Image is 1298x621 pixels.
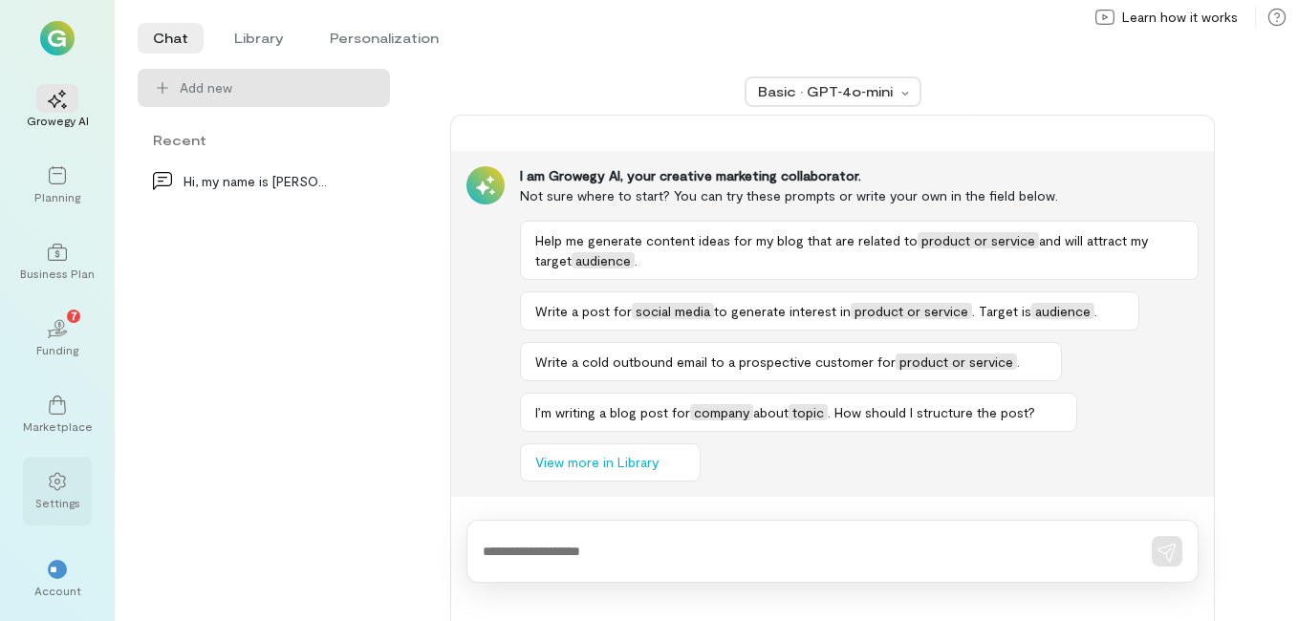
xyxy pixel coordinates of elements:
[1031,303,1094,319] span: audience
[851,303,972,319] span: product or service
[23,457,92,525] a: Settings
[535,353,896,370] span: Write a cold outbound email to a prospective customer for
[138,23,204,54] li: Chat
[714,303,851,319] span: to generate interest in
[184,171,333,191] div: Hi, my name is [PERSON_NAME]'m reaching out to you be…
[520,443,701,482] button: View more in Library
[180,78,232,97] span: Add new
[23,380,92,449] a: Marketplace
[23,418,93,434] div: Marketplace
[1122,8,1238,27] span: Learn how it works
[535,303,632,319] span: Write a post for
[219,23,299,54] li: Library
[35,495,80,510] div: Settings
[789,404,828,420] span: topic
[23,304,92,373] a: Funding
[758,82,896,101] div: Basic · GPT‑4o‑mini
[71,307,77,324] span: 7
[23,75,92,143] a: Growegy AI
[23,227,92,296] a: Business Plan
[36,342,78,357] div: Funding
[828,404,1035,420] span: . How should I structure the post?
[753,404,789,420] span: about
[918,232,1039,248] span: product or service
[690,404,753,420] span: company
[520,393,1077,432] button: I’m writing a blog post forcompanyabouttopic. How should I structure the post?
[535,404,690,420] span: I’m writing a blog post for
[972,303,1031,319] span: . Target is
[314,23,454,54] li: Personalization
[34,583,81,598] div: Account
[27,113,89,128] div: Growegy AI
[520,221,1199,280] button: Help me generate content ideas for my blog that are related toproduct or serviceand will attract ...
[1094,303,1097,319] span: .
[520,291,1139,331] button: Write a post forsocial mediato generate interest inproduct or service. Target isaudience.
[23,151,92,220] a: Planning
[535,232,918,248] span: Help me generate content ideas for my blog that are related to
[520,185,1199,205] div: Not sure where to start? You can try these prompts or write your own in the field below.
[34,189,80,204] div: Planning
[20,266,95,281] div: Business Plan
[520,166,1199,185] div: I am Growegy AI, your creative marketing collaborator.
[138,130,390,150] div: Recent
[632,303,714,319] span: social media
[520,342,1062,381] button: Write a cold outbound email to a prospective customer forproduct or service.
[1017,353,1020,370] span: .
[896,353,1017,370] span: product or service
[635,252,638,268] span: .
[535,453,659,472] span: View more in Library
[572,252,635,268] span: audience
